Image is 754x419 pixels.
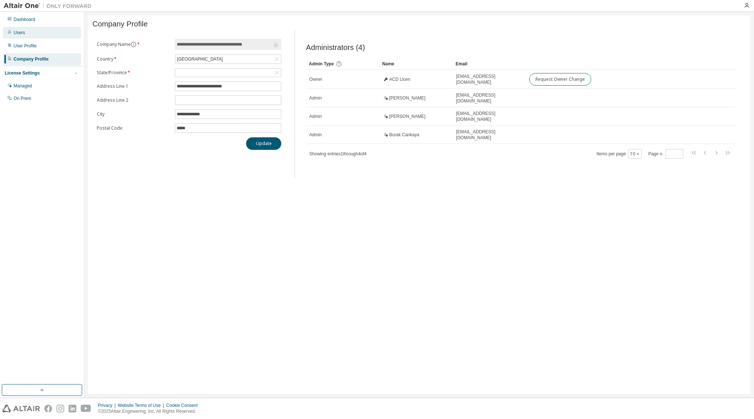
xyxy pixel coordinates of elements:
div: [GEOGRAPHIC_DATA] [176,55,224,63]
span: [EMAIL_ADDRESS][DOMAIN_NAME] [456,92,523,104]
div: Website Terms of Use [118,402,166,408]
div: [GEOGRAPHIC_DATA] [175,55,281,64]
img: youtube.svg [81,405,91,412]
span: [EMAIL_ADDRESS][DOMAIN_NAME] [456,73,523,85]
label: Country [97,56,171,62]
img: altair_logo.svg [2,405,40,412]
label: Company Name [97,41,171,47]
div: Managed [14,83,32,89]
label: Postal Code [97,125,171,131]
div: Privacy [98,402,118,408]
span: Administrators (4) [306,43,365,52]
span: [PERSON_NAME] [389,95,425,101]
div: Email [455,58,523,70]
span: [EMAIL_ADDRESS][DOMAIN_NAME] [456,129,523,141]
div: On Prem [14,95,31,101]
span: Showing entries 1 through 4 of 4 [309,151,366,156]
div: Name [382,58,450,70]
span: Admin [309,132,322,138]
span: Admin [309,95,322,101]
img: linkedin.svg [69,405,76,412]
p: © 2025 Altair Engineering, Inc. All Rights Reserved. [98,408,202,415]
button: Update [246,137,281,150]
span: [EMAIL_ADDRESS][DOMAIN_NAME] [456,111,523,122]
div: Company Profile [14,56,48,62]
img: instagram.svg [56,405,64,412]
button: information [131,41,136,47]
div: User Profile [14,43,37,49]
span: Page n. [648,149,683,159]
span: Items per page [597,149,642,159]
div: Cookie Consent [166,402,202,408]
div: Dashboard [14,17,35,22]
span: Burak Cankaya [389,132,419,138]
label: Address Line 1 [97,83,171,89]
label: State/Province [97,70,171,76]
img: Altair One [4,2,95,10]
button: 10 [630,151,640,157]
img: facebook.svg [44,405,52,412]
label: Address Line 2 [97,97,171,103]
div: License Settings [5,70,40,76]
span: [PERSON_NAME] [389,113,425,119]
label: City [97,111,171,117]
button: Request Owner Change [529,73,591,86]
div: Users [14,30,25,36]
span: Admin [309,113,322,119]
span: ACD Licen [389,76,410,82]
span: Company Profile [92,20,148,28]
span: Owner [309,76,322,82]
span: Admin Type [309,61,334,66]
